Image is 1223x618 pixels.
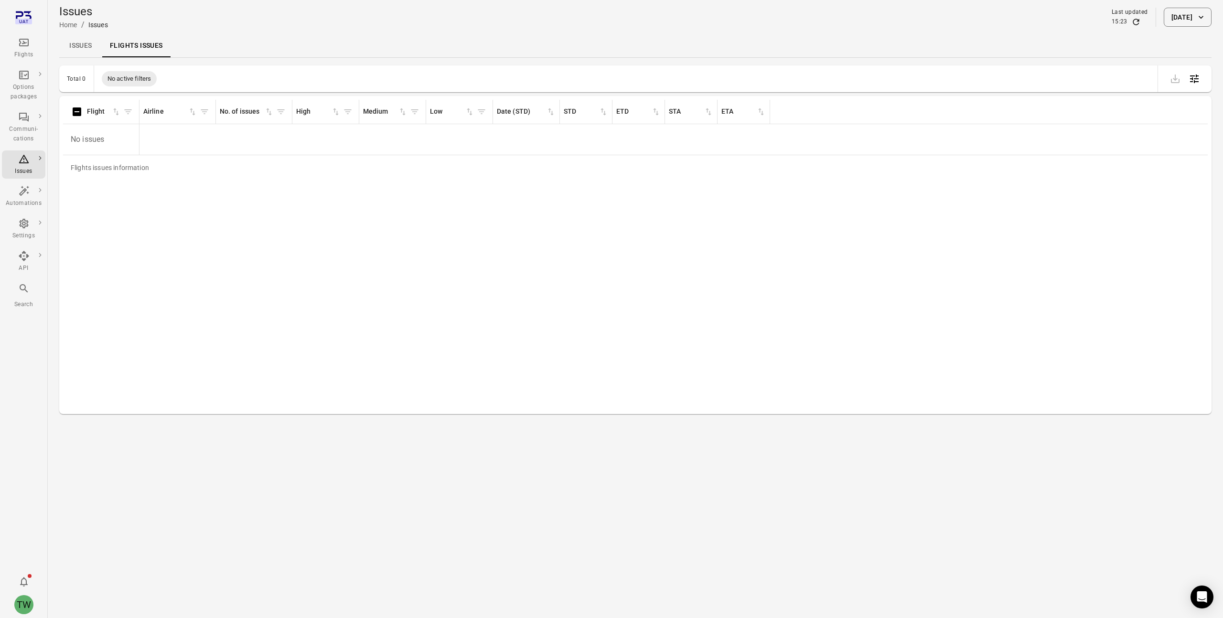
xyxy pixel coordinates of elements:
[430,107,465,117] div: Low
[616,107,661,117] span: ETD
[497,107,556,117] div: Sort by date (STD) in ascending order
[669,107,713,117] div: Sort by STA in ascending order
[88,20,108,30] div: Issues
[59,34,1212,57] div: Local navigation
[59,4,108,19] h1: Issues
[669,107,713,117] span: STA
[59,21,77,29] a: Home
[6,231,42,241] div: Settings
[14,572,33,591] button: Notifications
[6,125,42,144] div: Communi-cations
[497,107,556,117] span: Date (STD)
[616,107,651,117] div: ETD
[296,107,341,117] div: Sort by high in ascending order
[430,107,474,117] span: Low
[67,126,135,153] p: No issues
[1164,8,1212,27] button: [DATE]
[564,107,608,117] span: STD
[87,107,121,117] span: Flight
[11,591,37,618] button: Tony Wang
[2,34,45,63] a: Flights
[616,107,661,117] div: Sort by ETD in ascending order
[59,34,102,57] a: Issues
[2,215,45,244] a: Settings
[2,280,45,312] button: Search
[67,75,86,82] div: Total 0
[197,105,212,119] button: Filter by airline
[721,107,756,117] div: ETA
[220,107,264,117] div: No. of issues
[2,247,45,276] a: API
[497,107,546,117] div: Date (STD)
[102,74,157,84] span: No active filters
[2,150,45,179] a: Issues
[6,50,42,60] div: Flights
[87,107,121,117] div: Sort by flight in ascending order
[1131,17,1141,27] button: Refresh data
[721,107,766,117] span: ETA
[564,107,608,117] div: Sort by STD in ascending order
[1112,17,1127,27] div: 15:23
[220,107,274,117] span: No. of issues
[296,107,331,117] div: High
[274,105,288,119] button: Filter by no. of issues
[564,107,599,117] div: STD
[6,264,42,273] div: API
[1112,8,1148,17] div: Last updated
[14,595,33,614] div: TW
[2,182,45,211] a: Automations
[6,167,42,176] div: Issues
[220,107,274,117] div: Sort by no. of issues in ascending order
[121,105,135,119] button: Filter by flight
[363,107,408,117] span: Medium
[474,105,489,119] button: Filter by low
[296,107,341,117] span: High
[1166,74,1185,83] span: Please make a selection to export
[2,108,45,147] a: Communi-cations
[143,107,197,117] span: Airline
[143,107,188,117] div: Airline
[430,107,474,117] div: Sort by low in ascending order
[6,199,42,208] div: Automations
[2,66,45,105] a: Options packages
[341,105,355,119] button: Filter by high
[6,300,42,309] div: Search
[669,107,704,117] div: STA
[363,107,398,117] div: Medium
[102,34,171,57] a: Flights issues
[408,105,422,119] button: Filter by medium
[1191,586,1213,608] div: Open Intercom Messenger
[143,107,197,117] div: Sort by airline name in ascending order
[87,107,111,117] div: Flight
[6,83,42,102] div: Options packages
[59,19,108,31] nav: Breadcrumbs
[363,107,408,117] div: Sort by medium in ascending order
[1185,69,1204,88] button: Open table configuration
[721,107,766,117] div: Sort by ETA in ascending order
[63,155,157,180] div: Flights issues information
[81,19,85,31] li: /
